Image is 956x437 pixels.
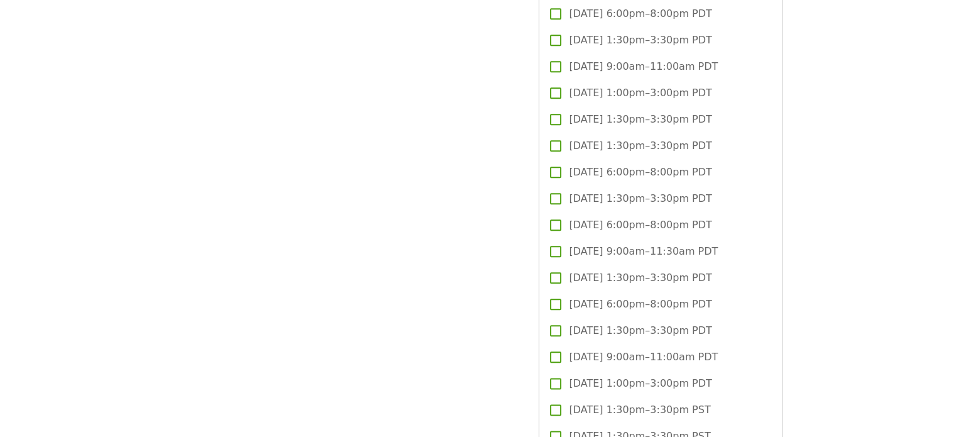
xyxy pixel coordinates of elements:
span: [DATE] 6:00pm–8:00pm PDT [569,6,712,21]
span: [DATE] 1:30pm–3:30pm PDT [569,138,712,153]
span: [DATE] 6:00pm–8:00pm PDT [569,218,712,233]
span: [DATE] 1:30pm–3:30pm PDT [569,112,712,127]
span: [DATE] 6:00pm–8:00pm PDT [569,297,712,312]
span: [DATE] 1:30pm–3:30pm PDT [569,33,712,48]
span: [DATE] 1:00pm–3:00pm PDT [569,86,712,101]
span: [DATE] 1:30pm–3:30pm PDT [569,270,712,285]
span: [DATE] 1:30pm–3:30pm PDT [569,323,712,338]
span: [DATE] 1:30pm–3:30pm PDT [569,191,712,206]
span: [DATE] 6:00pm–8:00pm PDT [569,165,712,180]
span: [DATE] 9:00am–11:00am PDT [569,350,718,365]
span: [DATE] 1:00pm–3:00pm PDT [569,376,712,391]
span: [DATE] 9:00am–11:30am PDT [569,244,718,259]
span: [DATE] 1:30pm–3:30pm PST [569,402,710,418]
span: [DATE] 9:00am–11:00am PDT [569,59,718,74]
